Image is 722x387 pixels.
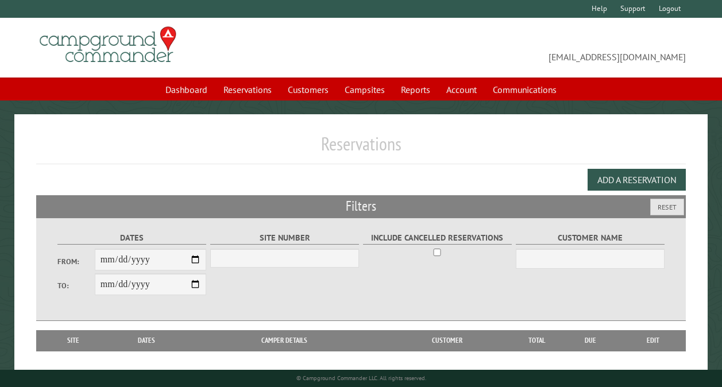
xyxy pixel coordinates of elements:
[338,79,392,100] a: Campsites
[159,79,214,100] a: Dashboard
[57,231,206,245] label: Dates
[217,79,279,100] a: Reservations
[380,330,513,351] th: Customer
[560,330,621,351] th: Due
[281,79,335,100] a: Customers
[36,195,686,217] h2: Filters
[516,231,665,245] label: Customer Name
[514,330,560,351] th: Total
[650,199,684,215] button: Reset
[588,169,686,191] button: Add a Reservation
[36,133,686,164] h1: Reservations
[188,330,381,351] th: Camper Details
[486,79,563,100] a: Communications
[621,330,686,351] th: Edit
[210,231,359,245] label: Site Number
[361,32,686,64] span: [EMAIL_ADDRESS][DOMAIN_NAME]
[394,79,437,100] a: Reports
[296,374,426,382] small: © Campground Commander LLC. All rights reserved.
[42,330,105,351] th: Site
[57,256,95,267] label: From:
[439,79,484,100] a: Account
[57,280,95,291] label: To:
[105,330,188,351] th: Dates
[36,22,180,67] img: Campground Commander
[363,231,512,245] label: Include Cancelled Reservations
